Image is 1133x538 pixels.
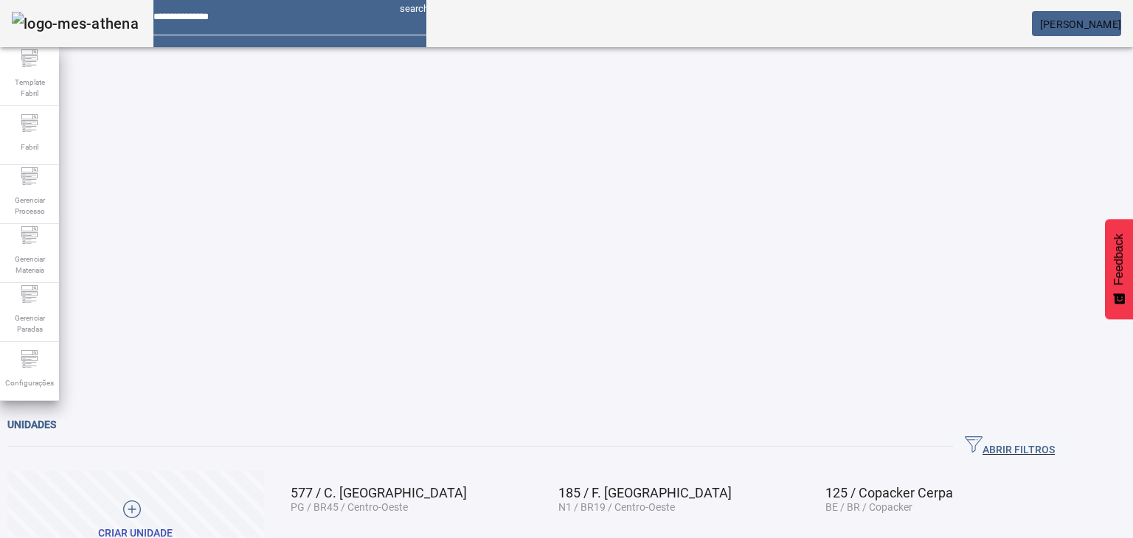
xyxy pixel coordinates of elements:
[16,137,43,157] span: Fabril
[7,419,56,430] span: Unidades
[7,190,52,221] span: Gerenciar Processo
[7,249,52,280] span: Gerenciar Materiais
[1112,234,1126,285] span: Feedback
[7,308,52,339] span: Gerenciar Paradas
[12,12,139,35] img: logo-mes-athena
[558,485,732,500] span: 185 / F. [GEOGRAPHIC_DATA]
[558,501,675,513] span: N1 / BR19 / Centro-Oeste
[1040,18,1121,30] span: [PERSON_NAME]
[825,501,912,513] span: BE / BR / Copacker
[965,436,1055,458] span: ABRIR FILTROS
[7,72,52,103] span: Template Fabril
[953,433,1067,460] button: ABRIR FILTROS
[291,485,467,500] span: 577 / C. [GEOGRAPHIC_DATA]
[1105,219,1133,319] button: Feedback - Mostrar pesquisa
[1,373,58,393] span: Configurações
[291,501,408,513] span: PG / BR45 / Centro-Oeste
[825,485,953,500] span: 125 / Copacker Cerpa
